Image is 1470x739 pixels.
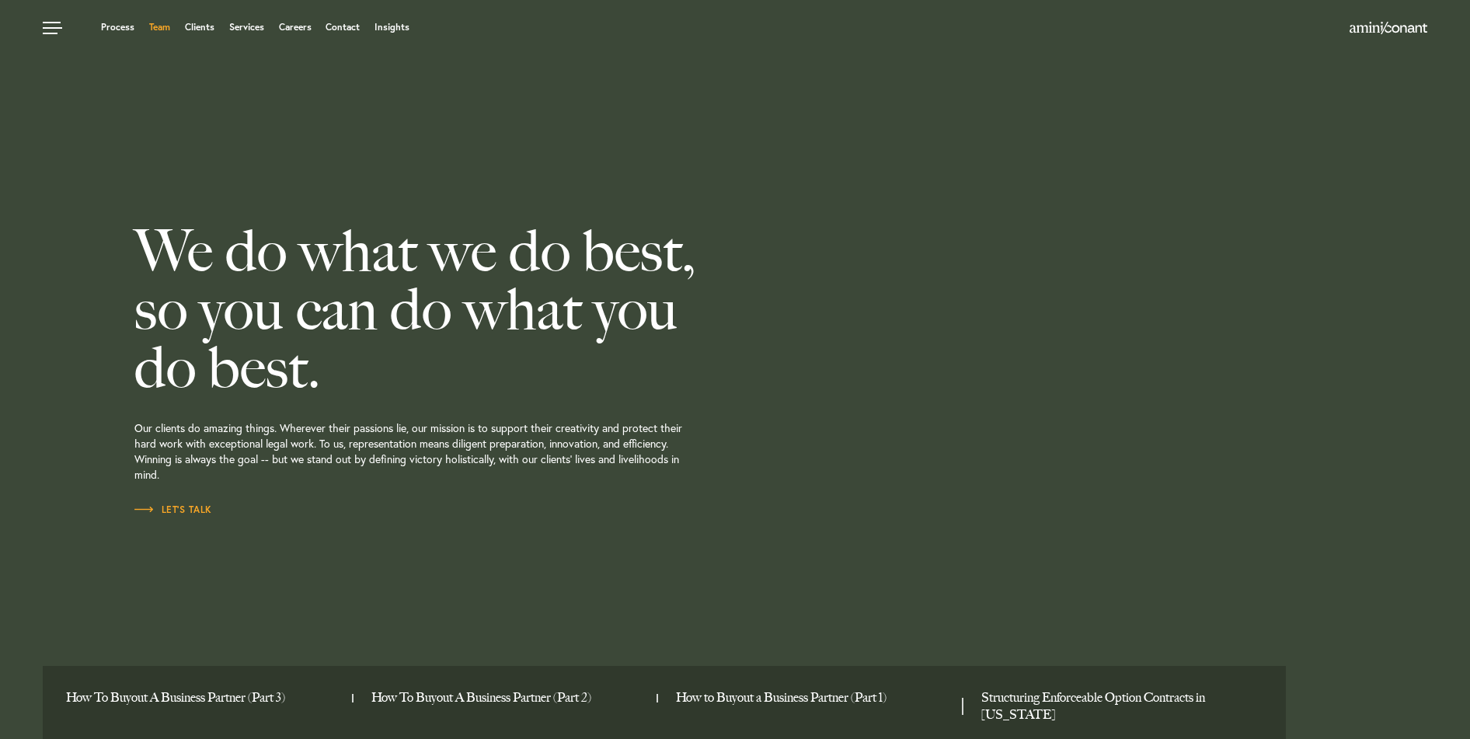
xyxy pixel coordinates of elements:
[981,689,1256,723] a: Structuring Enforceable Option Contracts in Texas
[134,222,846,397] h2: We do what we do best, so you can do what you do best.
[676,689,950,706] a: How to Buyout a Business Partner (Part 1)
[229,23,264,32] a: Services
[134,505,212,514] span: Let’s Talk
[101,23,134,32] a: Process
[371,689,646,706] a: How To Buyout A Business Partner (Part 2)
[185,23,214,32] a: Clients
[1350,22,1427,34] img: Amini & Conant
[374,23,409,32] a: Insights
[149,23,170,32] a: Team
[134,397,846,502] p: Our clients do amazing things. Wherever their passions lie, our mission is to support their creat...
[279,23,312,32] a: Careers
[66,689,340,706] a: How To Buyout A Business Partner (Part 3)
[134,502,212,518] a: Let’s Talk
[326,23,360,32] a: Contact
